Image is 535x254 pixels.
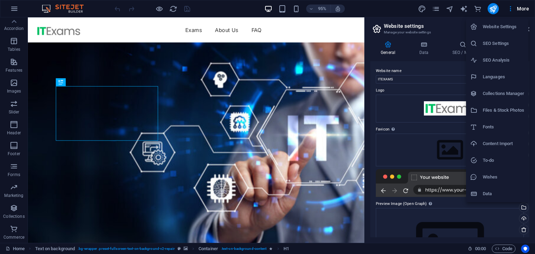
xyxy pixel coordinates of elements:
[483,23,524,31] h6: Website Settings
[483,123,524,131] h6: Fonts
[483,106,524,114] h6: Files & Stock Photos
[483,73,524,81] h6: Languages
[483,140,524,148] h6: Content Import
[483,89,524,98] h6: Collections Manager
[483,190,524,198] h6: Data
[483,39,524,48] h6: SEO Settings
[483,156,524,165] h6: To-do
[483,173,524,181] h6: Wishes
[483,56,524,64] h6: SEO Analysis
